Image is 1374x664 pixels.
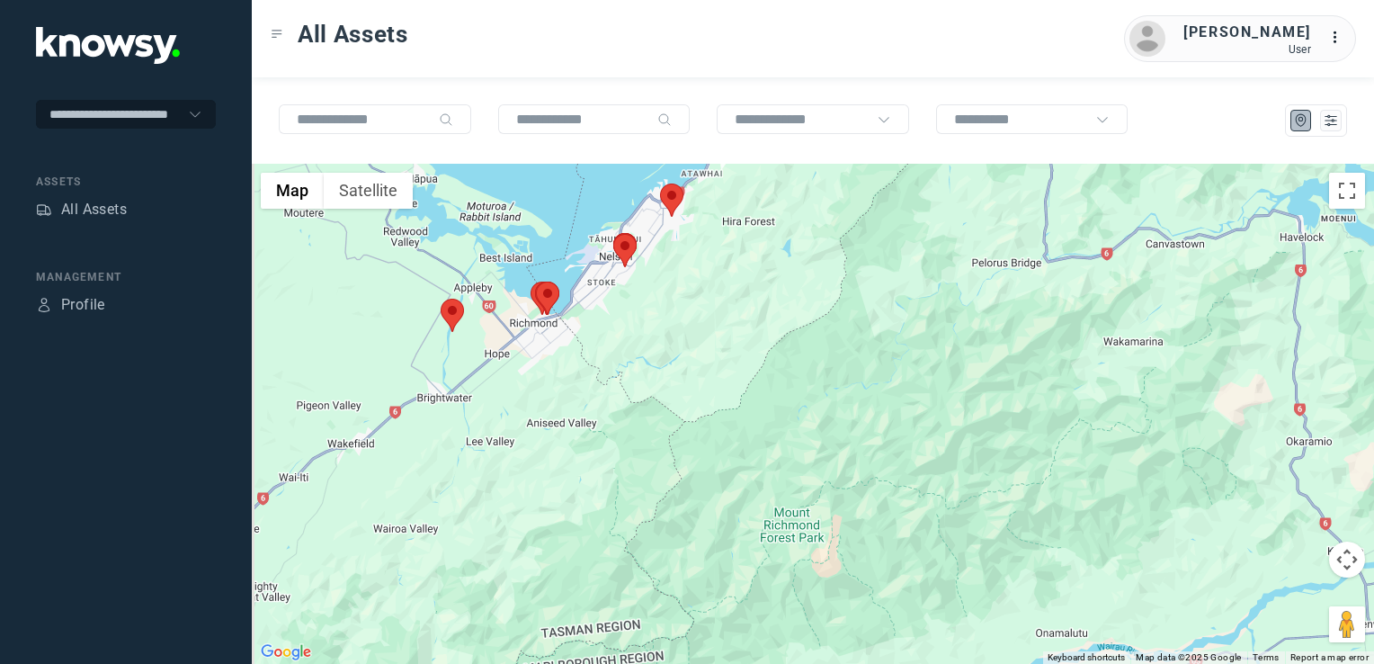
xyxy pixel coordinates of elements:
[1290,652,1369,662] a: Report a map error
[256,641,316,664] a: Open this area in Google Maps (opens a new window)
[1329,542,1365,578] button: Map camera controls
[256,641,316,664] img: Google
[36,297,52,313] div: Profile
[1253,652,1280,662] a: Terms (opens in new tab)
[61,294,105,316] div: Profile
[657,112,672,127] div: Search
[324,173,413,209] button: Show satellite imagery
[261,173,324,209] button: Show street map
[36,174,216,190] div: Assets
[36,269,216,285] div: Management
[1330,31,1348,44] tspan: ...
[1183,43,1311,56] div: User
[36,294,105,316] a: ProfileProfile
[298,18,408,50] span: All Assets
[1129,21,1165,57] img: avatar.png
[1183,22,1311,43] div: [PERSON_NAME]
[1329,27,1351,51] div: :
[36,202,52,218] div: Assets
[61,199,127,220] div: All Assets
[1329,173,1365,209] button: Toggle fullscreen view
[1048,651,1125,664] button: Keyboard shortcuts
[36,199,127,220] a: AssetsAll Assets
[1329,606,1365,642] button: Drag Pegman onto the map to open Street View
[1329,27,1351,49] div: :
[36,27,180,64] img: Application Logo
[1323,112,1339,129] div: List
[271,28,283,40] div: Toggle Menu
[1293,112,1309,129] div: Map
[439,112,453,127] div: Search
[1136,652,1241,662] span: Map data ©2025 Google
